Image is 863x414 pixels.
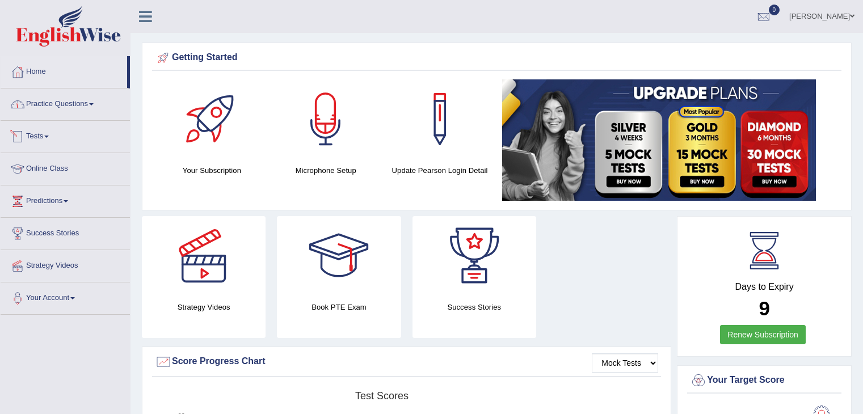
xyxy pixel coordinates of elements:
h4: Success Stories [412,301,536,313]
a: Online Class [1,153,130,181]
h4: Your Subscription [161,164,263,176]
h4: Days to Expiry [690,282,839,292]
div: Score Progress Chart [155,353,658,370]
b: 9 [759,297,769,319]
tspan: Test scores [355,390,409,402]
a: Success Stories [1,218,130,246]
div: Your Target Score [690,372,839,389]
a: Strategy Videos [1,250,130,278]
img: small5.jpg [502,79,816,201]
a: Your Account [1,282,130,311]
a: Practice Questions [1,88,130,117]
a: Renew Subscription [720,325,806,344]
h4: Microphone Setup [275,164,377,176]
h4: Update Pearson Login Detail [389,164,491,176]
a: Tests [1,121,130,149]
div: Getting Started [155,49,839,66]
a: Predictions [1,185,130,214]
span: 0 [769,5,780,15]
a: Home [1,56,127,85]
h4: Strategy Videos [142,301,266,313]
h4: Book PTE Exam [277,301,401,313]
